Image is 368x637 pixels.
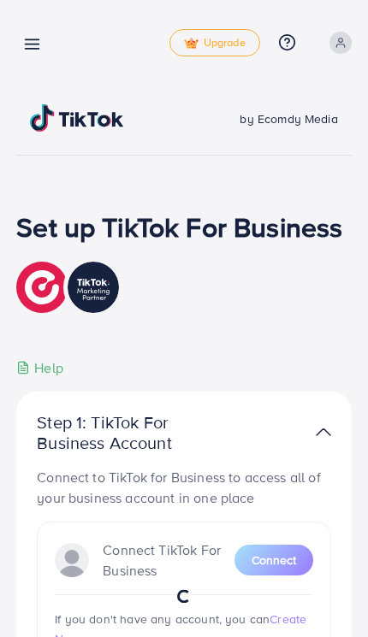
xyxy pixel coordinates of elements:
img: TikTok partner [16,257,123,317]
a: tickUpgrade [169,29,260,56]
p: Step 1: TikTok For Business Account [37,412,223,453]
img: tick [184,38,199,50]
h1: Set up TikTok For Business [16,210,342,243]
span: by Ecomdy Media [240,110,337,127]
img: TikTok partner [316,420,331,445]
img: TikTok [30,104,124,132]
div: Help [16,358,63,378]
span: Upgrade [184,37,246,50]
